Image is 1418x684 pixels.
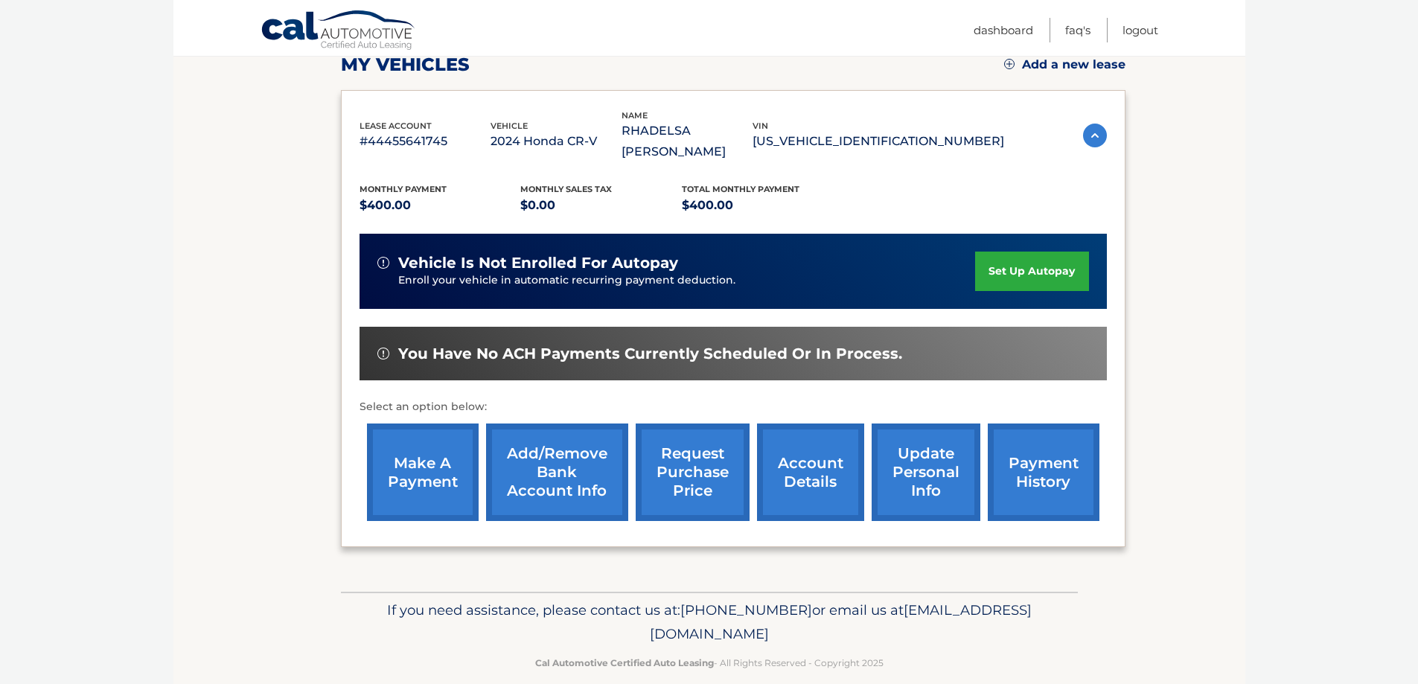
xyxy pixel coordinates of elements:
[988,423,1099,521] a: payment history
[398,345,902,363] span: You have no ACH payments currently scheduled or in process.
[520,184,612,194] span: Monthly sales Tax
[682,195,843,216] p: $400.00
[636,423,750,521] a: request purchase price
[360,398,1107,416] p: Select an option below:
[486,423,628,521] a: Add/Remove bank account info
[377,257,389,269] img: alert-white.svg
[367,423,479,521] a: make a payment
[351,655,1068,671] p: - All Rights Reserved - Copyright 2025
[682,184,799,194] span: Total Monthly Payment
[753,131,1004,152] p: [US_VEHICLE_IDENTIFICATION_NUMBER]
[360,131,491,152] p: #44455641745
[1004,57,1125,72] a: Add a new lease
[398,254,678,272] span: vehicle is not enrolled for autopay
[753,121,768,131] span: vin
[680,601,812,619] span: [PHONE_NUMBER]
[351,598,1068,646] p: If you need assistance, please contact us at: or email us at
[975,252,1088,291] a: set up autopay
[398,272,976,289] p: Enroll your vehicle in automatic recurring payment deduction.
[360,184,447,194] span: Monthly Payment
[974,18,1033,42] a: Dashboard
[360,195,521,216] p: $400.00
[491,121,528,131] span: vehicle
[491,131,622,152] p: 2024 Honda CR-V
[622,110,648,121] span: name
[1065,18,1090,42] a: FAQ's
[1083,124,1107,147] img: accordion-active.svg
[341,54,470,76] h2: my vehicles
[360,121,432,131] span: lease account
[1122,18,1158,42] a: Logout
[757,423,864,521] a: account details
[520,195,682,216] p: $0.00
[377,348,389,359] img: alert-white.svg
[1004,59,1015,69] img: add.svg
[622,121,753,162] p: RHADELSA [PERSON_NAME]
[650,601,1032,642] span: [EMAIL_ADDRESS][DOMAIN_NAME]
[261,10,417,53] a: Cal Automotive
[535,657,714,668] strong: Cal Automotive Certified Auto Leasing
[872,423,980,521] a: update personal info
